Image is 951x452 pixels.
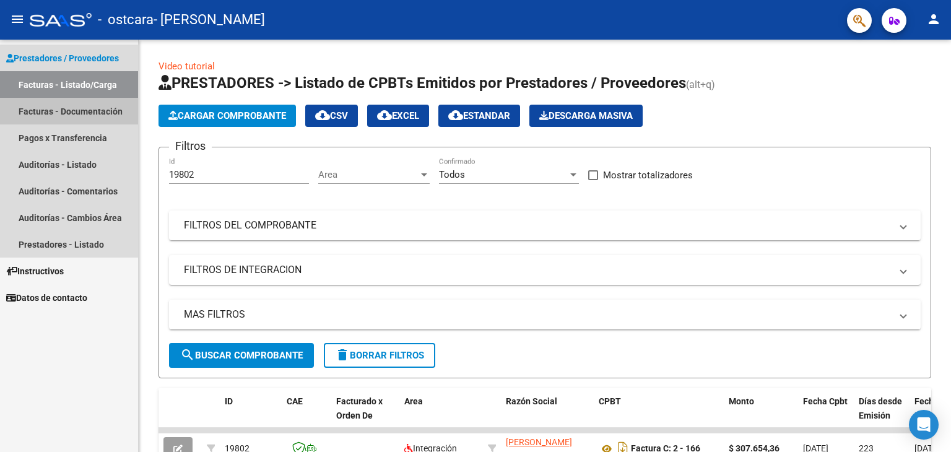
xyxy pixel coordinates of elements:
[324,343,435,368] button: Borrar Filtros
[154,6,265,33] span: - [PERSON_NAME]
[529,105,643,127] button: Descarga Masiva
[729,396,754,406] span: Monto
[184,219,891,232] mat-panel-title: FILTROS DEL COMPROBANTE
[169,343,314,368] button: Buscar Comprobante
[331,388,399,443] datatable-header-cell: Facturado x Orden De
[282,388,331,443] datatable-header-cell: CAE
[529,105,643,127] app-download-masive: Descarga masiva de comprobantes (adjuntos)
[603,168,693,183] span: Mostrar totalizadores
[926,12,941,27] mat-icon: person
[315,108,330,123] mat-icon: cloud_download
[287,396,303,406] span: CAE
[318,169,419,180] span: Area
[335,347,350,362] mat-icon: delete
[158,74,686,92] span: PRESTADORES -> Listado de CPBTs Emitidos por Prestadores / Proveedores
[315,110,348,121] span: CSV
[448,108,463,123] mat-icon: cloud_download
[803,396,848,406] span: Fecha Cpbt
[914,396,949,420] span: Fecha Recibido
[367,105,429,127] button: EXCEL
[724,388,798,443] datatable-header-cell: Monto
[10,12,25,27] mat-icon: menu
[184,308,891,321] mat-panel-title: MAS FILTROS
[448,110,510,121] span: Estandar
[594,388,724,443] datatable-header-cell: CPBT
[399,388,483,443] datatable-header-cell: Area
[404,396,423,406] span: Area
[6,51,119,65] span: Prestadores / Proveedores
[6,291,87,305] span: Datos de contacto
[336,396,383,420] span: Facturado x Orden De
[335,350,424,361] span: Borrar Filtros
[506,437,572,447] span: [PERSON_NAME]
[686,79,715,90] span: (alt+q)
[169,137,212,155] h3: Filtros
[180,350,303,361] span: Buscar Comprobante
[169,255,921,285] mat-expansion-panel-header: FILTROS DE INTEGRACION
[158,105,296,127] button: Cargar Comprobante
[220,388,282,443] datatable-header-cell: ID
[854,388,910,443] datatable-header-cell: Días desde Emisión
[169,300,921,329] mat-expansion-panel-header: MAS FILTROS
[859,396,902,420] span: Días desde Emisión
[305,105,358,127] button: CSV
[539,110,633,121] span: Descarga Masiva
[377,108,392,123] mat-icon: cloud_download
[225,396,233,406] span: ID
[169,211,921,240] mat-expansion-panel-header: FILTROS DEL COMPROBANTE
[439,169,465,180] span: Todos
[184,263,891,277] mat-panel-title: FILTROS DE INTEGRACION
[909,410,939,440] div: Open Intercom Messenger
[798,388,854,443] datatable-header-cell: Fecha Cpbt
[377,110,419,121] span: EXCEL
[98,6,154,33] span: - ostcara
[599,396,621,406] span: CPBT
[158,61,215,72] a: Video tutorial
[168,110,286,121] span: Cargar Comprobante
[438,105,520,127] button: Estandar
[6,264,64,278] span: Instructivos
[501,388,594,443] datatable-header-cell: Razón Social
[506,396,557,406] span: Razón Social
[180,347,195,362] mat-icon: search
